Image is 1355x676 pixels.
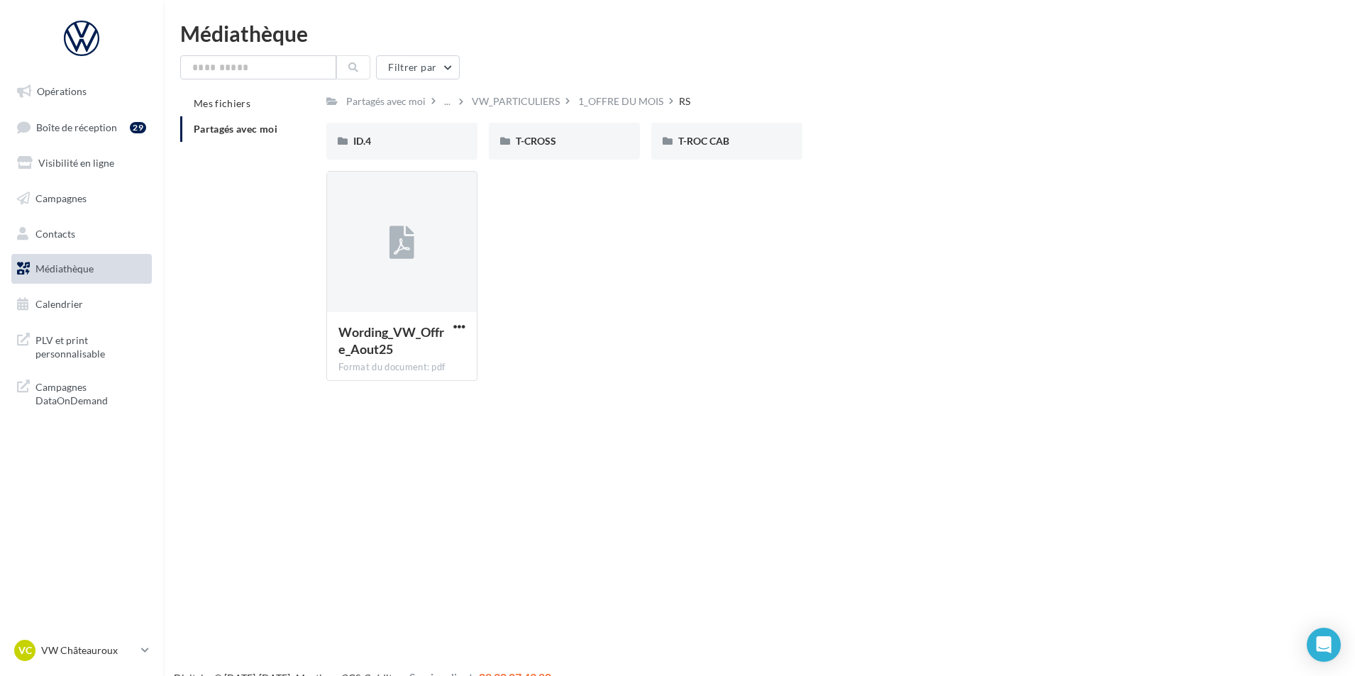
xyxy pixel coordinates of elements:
[130,122,146,133] div: 29
[9,77,155,106] a: Opérations
[678,135,729,147] span: T-ROC CAB
[35,192,87,204] span: Campagnes
[376,55,460,79] button: Filtrer par
[1307,628,1341,662] div: Open Intercom Messenger
[516,135,556,147] span: T-CROSS
[578,94,663,109] div: 1_OFFRE DU MOIS
[9,372,155,414] a: Campagnes DataOnDemand
[35,298,83,310] span: Calendrier
[36,121,117,133] span: Boîte de réception
[9,112,155,143] a: Boîte de réception29
[472,94,560,109] div: VW_PARTICULIERS
[353,135,371,147] span: ID.4
[38,157,114,169] span: Visibilité en ligne
[194,97,250,109] span: Mes fichiers
[9,148,155,178] a: Visibilité en ligne
[9,325,155,367] a: PLV et print personnalisable
[35,331,146,361] span: PLV et print personnalisable
[9,219,155,249] a: Contacts
[9,184,155,214] a: Campagnes
[37,85,87,97] span: Opérations
[11,637,152,664] a: VC VW Châteauroux
[9,289,155,319] a: Calendrier
[338,324,444,357] span: Wording_VW_Offre_Aout25
[194,123,277,135] span: Partagés avec moi
[441,92,453,111] div: ...
[346,94,426,109] div: Partagés avec moi
[41,643,135,658] p: VW Châteauroux
[180,23,1338,44] div: Médiathèque
[35,262,94,275] span: Médiathèque
[18,643,32,658] span: VC
[338,361,465,374] div: Format du document: pdf
[679,94,690,109] div: RS
[9,254,155,284] a: Médiathèque
[35,377,146,408] span: Campagnes DataOnDemand
[35,227,75,239] span: Contacts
